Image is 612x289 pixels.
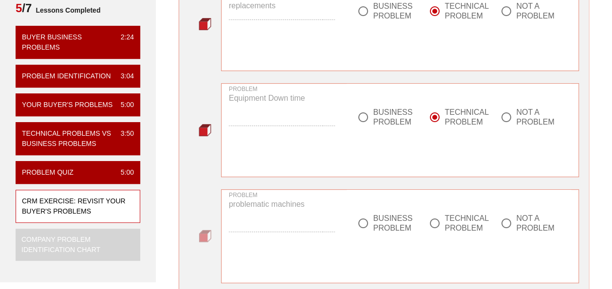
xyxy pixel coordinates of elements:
div: NOT A PROBLEM [516,1,554,21]
div: BUSINESS PROBLEM [373,214,412,233]
div: BUSINESS PROBLEM [373,108,412,127]
div: TECHNICAL PROBLEM [445,1,488,21]
div: 3:04 [113,71,134,81]
img: question-bullet-actve.png [199,124,211,136]
div: 3:50 [113,128,134,149]
div: Your Buyer's Problems [22,100,112,110]
div: Technical Problems vs Business Problems [22,128,113,149]
div: Company Problem Identification Chart [21,235,127,255]
div: 5:00 [113,167,134,178]
div: CRM Exercise: Revisit Your Buyer's Problems [22,196,126,217]
label: PROBLEM [229,86,258,93]
span: 5 [16,1,22,15]
div: Problem Quiz [22,167,74,178]
div: BUSINESS PROBLEM [373,1,412,21]
span: /7 [16,0,32,20]
div: 2:24 [113,32,134,53]
div: TECHNICAL PROBLEM [445,108,488,127]
span: Lessons Completed [32,0,100,20]
div: TECHNICAL PROBLEM [445,214,488,233]
img: question-bullet.png [199,230,211,242]
div: NOT A PROBLEM [516,108,554,127]
div: Problem Identification [22,71,111,81]
img: question-bullet-actve.png [199,18,211,30]
div: 5:00 [113,100,134,110]
div: NOT A PROBLEM [516,214,554,233]
label: PROBLEM [229,192,258,199]
div: Buyer Business Problems [22,32,113,53]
